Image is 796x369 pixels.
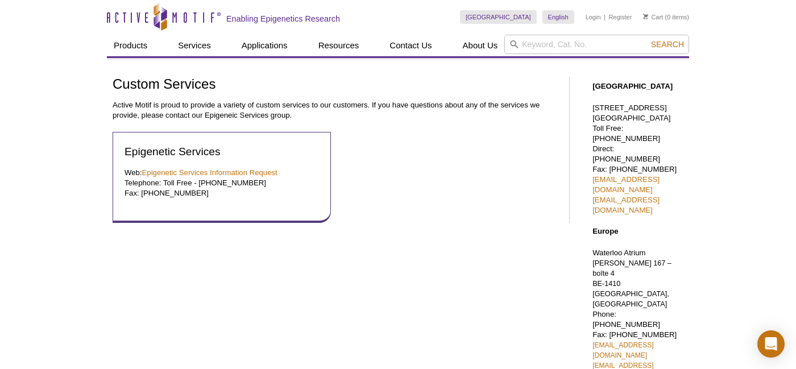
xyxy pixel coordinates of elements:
[125,144,319,159] h2: Epigenetic Services
[651,40,684,49] span: Search
[107,35,154,56] a: Products
[171,35,218,56] a: Services
[125,168,319,198] p: Web: Telephone: Toll Free - [PHONE_NUMBER] Fax: [PHONE_NUMBER]
[592,259,671,308] span: [PERSON_NAME] 167 – boîte 4 BE-1410 [GEOGRAPHIC_DATA], [GEOGRAPHIC_DATA]
[648,39,687,49] button: Search
[142,168,277,177] a: Epigenetic Services Information Request
[592,227,618,235] strong: Europe
[643,13,663,21] a: Cart
[113,77,558,93] h1: Custom Services
[504,35,689,54] input: Keyword, Cat. No.
[592,175,660,194] a: [EMAIL_ADDRESS][DOMAIN_NAME]
[643,14,648,19] img: Your Cart
[592,103,683,215] p: [STREET_ADDRESS] [GEOGRAPHIC_DATA] Toll Free: [PHONE_NUMBER] Direct: [PHONE_NUMBER] Fax: [PHONE_N...
[592,341,653,359] a: [EMAIL_ADDRESS][DOMAIN_NAME]
[460,10,537,24] a: [GEOGRAPHIC_DATA]
[604,10,606,24] li: |
[757,330,785,358] div: Open Intercom Messenger
[383,35,438,56] a: Contact Us
[312,35,366,56] a: Resources
[235,35,295,56] a: Applications
[586,13,601,21] a: Login
[592,196,660,214] a: [EMAIL_ADDRESS][DOMAIN_NAME]
[592,82,673,90] strong: [GEOGRAPHIC_DATA]
[608,13,632,21] a: Register
[113,100,558,121] p: Active Motif is proud to provide a variety of custom services to our customers. If you have quest...
[456,35,505,56] a: About Us
[226,14,340,24] h2: Enabling Epigenetics Research
[643,10,689,24] li: (0 items)
[542,10,574,24] a: English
